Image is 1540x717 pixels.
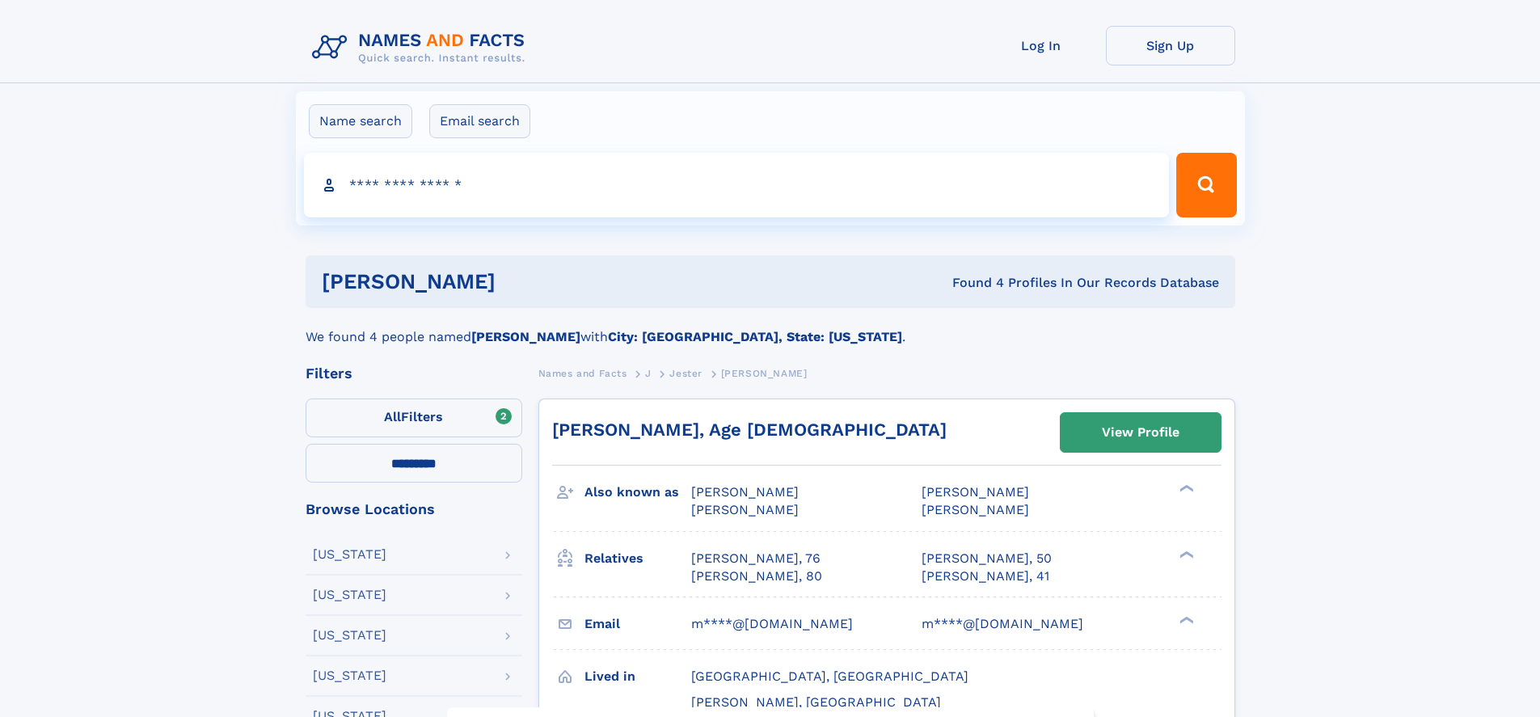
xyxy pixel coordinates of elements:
[306,26,538,70] img: Logo Names and Facts
[584,545,691,572] h3: Relatives
[322,272,724,292] h1: [PERSON_NAME]
[1175,483,1195,494] div: ❯
[1176,153,1236,217] button: Search Button
[1175,549,1195,559] div: ❯
[645,363,652,383] a: J
[691,567,822,585] a: [PERSON_NAME], 80
[538,363,627,383] a: Names and Facts
[977,26,1106,65] a: Log In
[1102,414,1179,451] div: View Profile
[471,329,580,344] b: [PERSON_NAME]
[306,399,522,437] label: Filters
[313,548,386,561] div: [US_STATE]
[608,329,902,344] b: City: [GEOGRAPHIC_DATA], State: [US_STATE]
[1175,614,1195,625] div: ❯
[584,479,691,506] h3: Also known as
[304,153,1170,217] input: search input
[691,550,821,567] a: [PERSON_NAME], 76
[313,669,386,682] div: [US_STATE]
[306,308,1235,347] div: We found 4 people named with .
[691,484,799,500] span: [PERSON_NAME]
[691,668,968,684] span: [GEOGRAPHIC_DATA], [GEOGRAPHIC_DATA]
[922,567,1049,585] a: [PERSON_NAME], 41
[552,420,947,440] a: [PERSON_NAME], Age [DEMOGRAPHIC_DATA]
[724,274,1219,292] div: Found 4 Profiles In Our Records Database
[584,610,691,638] h3: Email
[384,409,401,424] span: All
[691,694,941,710] span: [PERSON_NAME], [GEOGRAPHIC_DATA]
[691,502,799,517] span: [PERSON_NAME]
[669,368,702,379] span: Jester
[669,363,702,383] a: Jester
[721,368,808,379] span: [PERSON_NAME]
[306,502,522,517] div: Browse Locations
[1061,413,1221,452] a: View Profile
[306,366,522,381] div: Filters
[429,104,530,138] label: Email search
[309,104,412,138] label: Name search
[1106,26,1235,65] a: Sign Up
[584,663,691,690] h3: Lived in
[645,368,652,379] span: J
[313,629,386,642] div: [US_STATE]
[922,550,1052,567] a: [PERSON_NAME], 50
[922,502,1029,517] span: [PERSON_NAME]
[922,484,1029,500] span: [PERSON_NAME]
[313,588,386,601] div: [US_STATE]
